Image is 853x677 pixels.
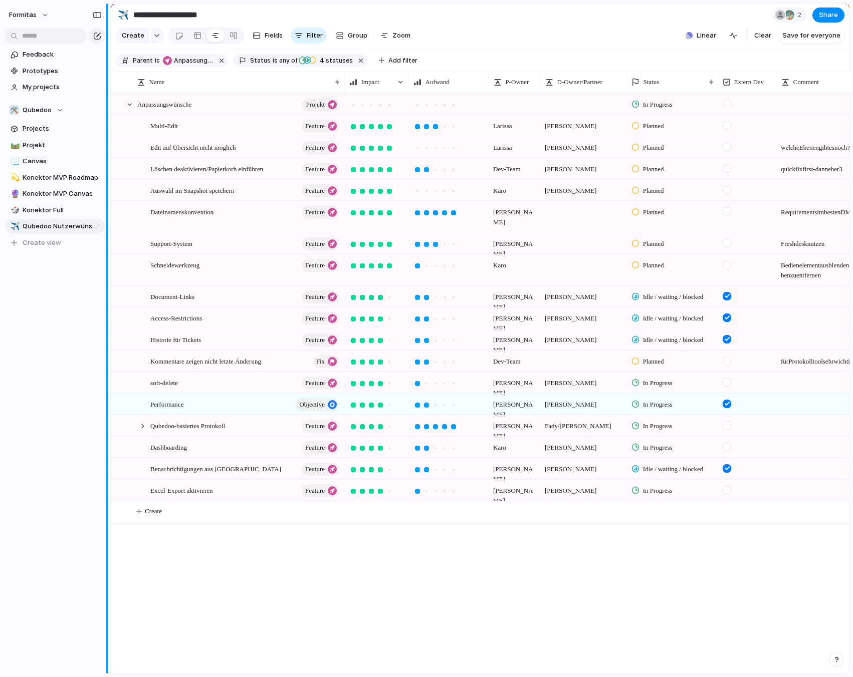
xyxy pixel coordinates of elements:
span: Excel-Export aktivieren [150,484,213,496]
span: Dateinamenskonvention [150,206,214,217]
button: Anpassungswünsche [161,55,215,66]
span: Planned [643,207,664,217]
span: Clear [754,31,771,41]
span: Idle / waiting / blocked [643,335,704,345]
button: Fix [313,355,339,368]
span: [PERSON_NAME] [489,233,540,259]
button: Create [116,28,149,44]
span: Formitas [9,10,37,20]
a: My projects [5,80,105,95]
span: Feature [305,141,325,155]
span: [PERSON_NAME] [489,202,540,227]
span: 2 [797,10,804,20]
span: Fields [265,31,283,41]
button: Clear [750,28,775,44]
span: [PERSON_NAME] [541,286,626,302]
button: Feature [302,377,339,390]
span: In Progress [643,100,673,110]
span: Auswahl im Snapshot speichern [150,184,234,196]
span: Canvas [23,156,102,166]
span: Planned [643,260,664,270]
span: any of [278,56,297,65]
span: Status [250,56,271,65]
a: 🛤️Projekt [5,138,105,153]
div: 🎲Konektor Full [5,203,105,218]
a: 🔮Konektor MVP Canvas [5,186,105,201]
span: In Progress [643,421,673,431]
span: Idle / waiting / blocked [643,313,704,323]
span: [PERSON_NAME] [489,286,540,312]
span: Dev-Team [489,159,540,174]
span: Idle / waiting / blocked [643,464,704,474]
a: ✈️Qubedoo Nutzerwünsche [5,219,105,234]
button: Linear [682,28,720,43]
span: Planned [643,357,664,367]
span: Feature [305,258,325,272]
button: Save for everyone [778,28,844,44]
div: 🔮 [11,188,18,200]
button: 💫 [9,173,19,183]
span: Karo [489,437,540,453]
span: Feature [305,462,325,476]
span: Larissa [489,137,540,153]
span: Dev-Team [489,351,540,367]
span: Anpassungswünsche [174,56,213,65]
span: statuses [317,56,353,65]
span: Save for everyone [782,31,840,41]
span: Feature [305,184,325,198]
div: 🛤️ [11,139,18,151]
button: 📃 [9,156,19,166]
button: Feature [302,441,339,454]
span: In Progress [643,486,673,496]
span: Qubedoo [23,105,52,115]
span: Share [819,10,838,20]
span: [PERSON_NAME] [541,116,626,131]
div: 🎲 [11,204,18,216]
span: In Progress [643,378,673,388]
button: Group [331,28,372,44]
span: Prototypes [23,66,102,76]
span: Benachrichtigungen aus [GEOGRAPHIC_DATA] [150,463,281,474]
button: ✈️ [9,221,19,231]
button: Feature [302,420,339,433]
button: objective [296,398,339,411]
span: [PERSON_NAME] [541,159,626,174]
button: Formitas [5,7,54,23]
div: ✈️ [118,8,129,22]
button: Projekt [302,98,339,111]
span: Historie für Tickets [150,333,201,345]
button: Share [812,8,844,23]
span: Document-Links [150,290,194,302]
button: 🔮 [9,189,19,199]
span: Planned [643,239,664,249]
span: Feature [305,441,325,455]
a: Feedback [5,47,105,62]
span: Feature [305,333,325,347]
button: 🎲 [9,205,19,215]
span: Projekt [306,98,325,112]
button: Zoom [376,28,414,44]
span: [PERSON_NAME] [541,180,626,196]
a: Prototypes [5,64,105,79]
span: In Progress [643,443,673,453]
span: Create view [23,238,61,248]
span: Feature [305,205,325,219]
span: Feature [305,419,325,433]
span: Qubedoo-basiertes Protokoll [150,420,225,431]
span: is [273,56,278,65]
button: 4 statuses [298,55,355,66]
span: Feature [305,290,325,304]
span: [PERSON_NAME] [489,373,540,398]
span: Performance [150,398,183,410]
button: Feature [302,237,339,250]
span: Konektor Full [23,205,102,215]
div: 📃 [11,156,18,167]
a: 📃Canvas [5,154,105,169]
span: [PERSON_NAME] [489,480,540,506]
span: soft-delete [150,377,178,388]
span: [PERSON_NAME] [489,394,540,420]
span: Filter [307,31,323,41]
span: Planned [643,121,664,131]
span: Feature [305,162,325,176]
